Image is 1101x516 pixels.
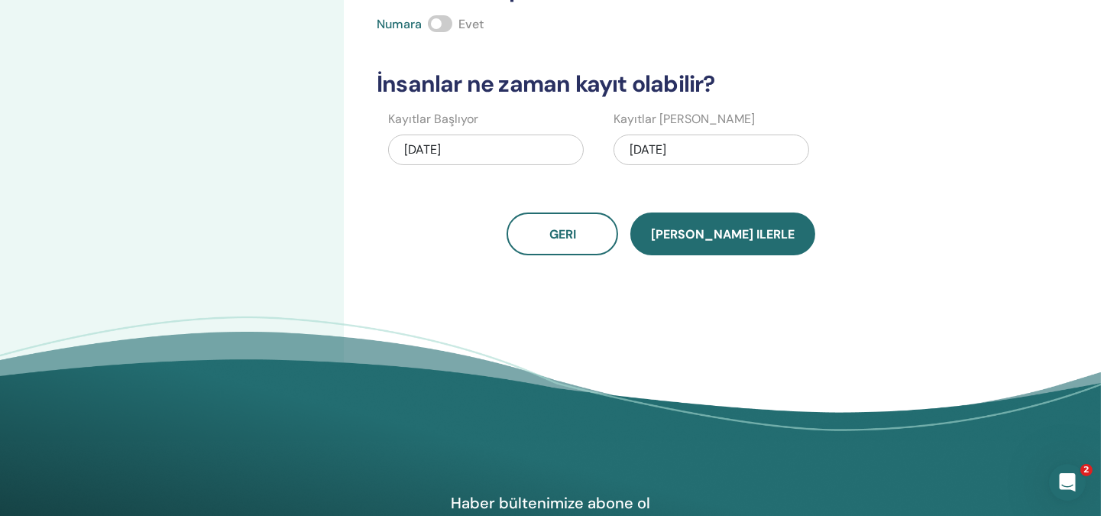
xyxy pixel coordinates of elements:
[388,135,584,165] div: [DATE]
[388,110,478,128] label: Kayıtlar Başlıyor
[368,70,955,98] h3: İnsanlar ne zaman kayıt olabilir?
[377,16,422,32] span: Numara
[507,213,618,255] button: Geri
[614,110,755,128] label: Kayıtlar [PERSON_NAME]
[374,493,727,513] h4: Haber bültenimize abone ol
[1080,464,1093,476] span: 2
[651,226,795,242] span: [PERSON_NAME] ilerle
[458,16,484,32] span: Evet
[1049,464,1086,501] iframe: Intercom live chat
[549,226,576,242] span: Geri
[630,213,815,255] button: [PERSON_NAME] ilerle
[614,135,809,165] div: [DATE]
